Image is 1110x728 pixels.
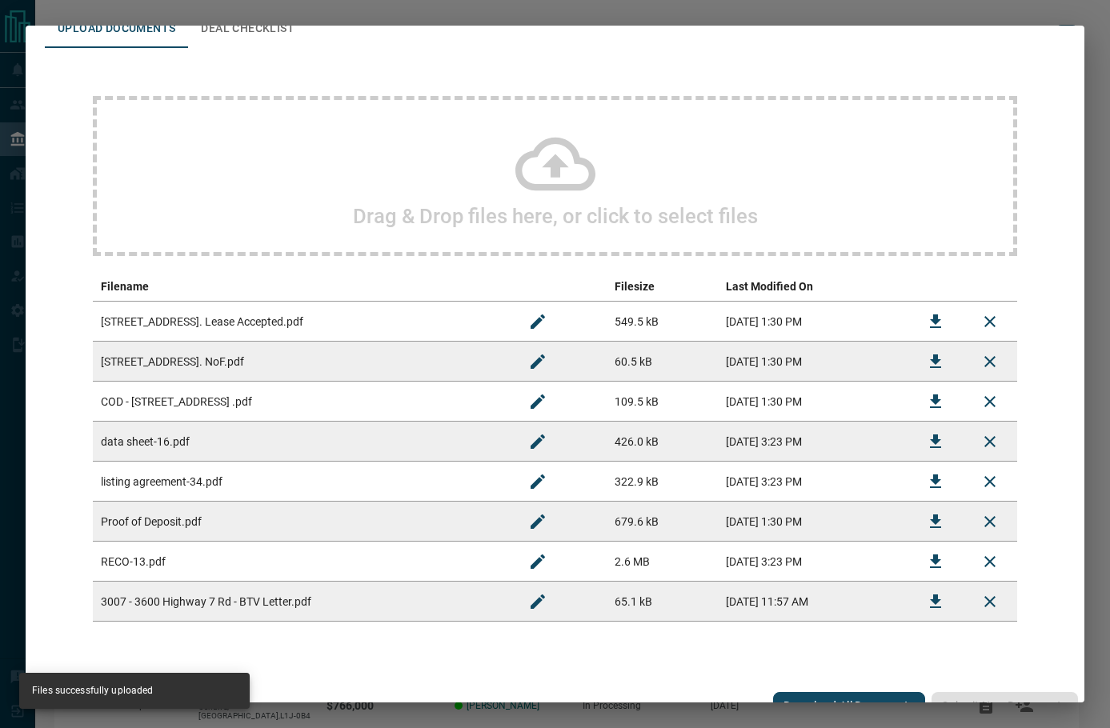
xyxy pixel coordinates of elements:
th: Last Modified On [718,272,908,302]
th: Filesize [607,272,717,302]
td: COD - [STREET_ADDRESS] .pdf [93,382,511,422]
td: [DATE] 3:23 PM [718,462,908,502]
button: Remove File [971,382,1009,421]
td: [DATE] 1:30 PM [718,382,908,422]
td: 679.6 kB [607,502,717,542]
th: delete file action column [963,272,1017,302]
td: 65.1 kB [607,582,717,622]
h2: Drag & Drop files here, or click to select files [353,204,758,228]
td: [STREET_ADDRESS]. NoF.pdf [93,342,511,382]
button: Remove File [971,302,1009,341]
button: Remove File [971,542,1009,581]
button: Download [916,502,955,541]
td: 3007 - 3600 Highway 7 Rd - BTV Letter.pdf [93,582,511,622]
td: listing agreement-34.pdf [93,462,511,502]
td: [DATE] 1:30 PM [718,502,908,542]
button: Download [916,302,955,341]
td: 549.5 kB [607,302,717,342]
button: Download [916,342,955,381]
button: Download [916,382,955,421]
td: [DATE] 1:30 PM [718,342,908,382]
td: [DATE] 11:57 AM [718,582,908,622]
td: RECO-13.pdf [93,542,511,582]
div: Drag & Drop files here, or click to select files [93,96,1017,256]
td: 322.9 kB [607,462,717,502]
button: Rename [519,302,557,341]
td: [DATE] 3:23 PM [718,542,908,582]
button: Download [916,422,955,461]
button: Remove File [971,462,1009,501]
th: download action column [908,272,963,302]
button: Download [916,542,955,581]
td: 426.0 kB [607,422,717,462]
button: Upload Documents [45,10,188,48]
button: Remove File [971,502,1009,541]
button: Remove File [971,342,1009,381]
button: Remove File [971,582,1009,621]
td: data sheet-16.pdf [93,422,511,462]
th: edit column [511,272,607,302]
button: Rename [519,582,557,621]
td: Proof of Deposit.pdf [93,502,511,542]
button: Rename [519,462,557,501]
button: Rename [519,542,557,581]
button: Download [916,462,955,501]
button: Rename [519,502,557,541]
td: [STREET_ADDRESS]. Lease Accepted.pdf [93,302,511,342]
td: 109.5 kB [607,382,717,422]
button: Remove File [971,422,1009,461]
th: Filename [93,272,511,302]
td: [DATE] 3:23 PM [718,422,908,462]
button: Rename [519,422,557,461]
button: Rename [519,382,557,421]
td: [DATE] 1:30 PM [718,302,908,342]
td: 60.5 kB [607,342,717,382]
button: Download [916,582,955,621]
td: 2.6 MB [607,542,717,582]
div: Files successfully uploaded [32,678,153,704]
button: Rename [519,342,557,381]
button: Download All Documents [773,692,925,719]
button: Deal Checklist [188,10,307,48]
